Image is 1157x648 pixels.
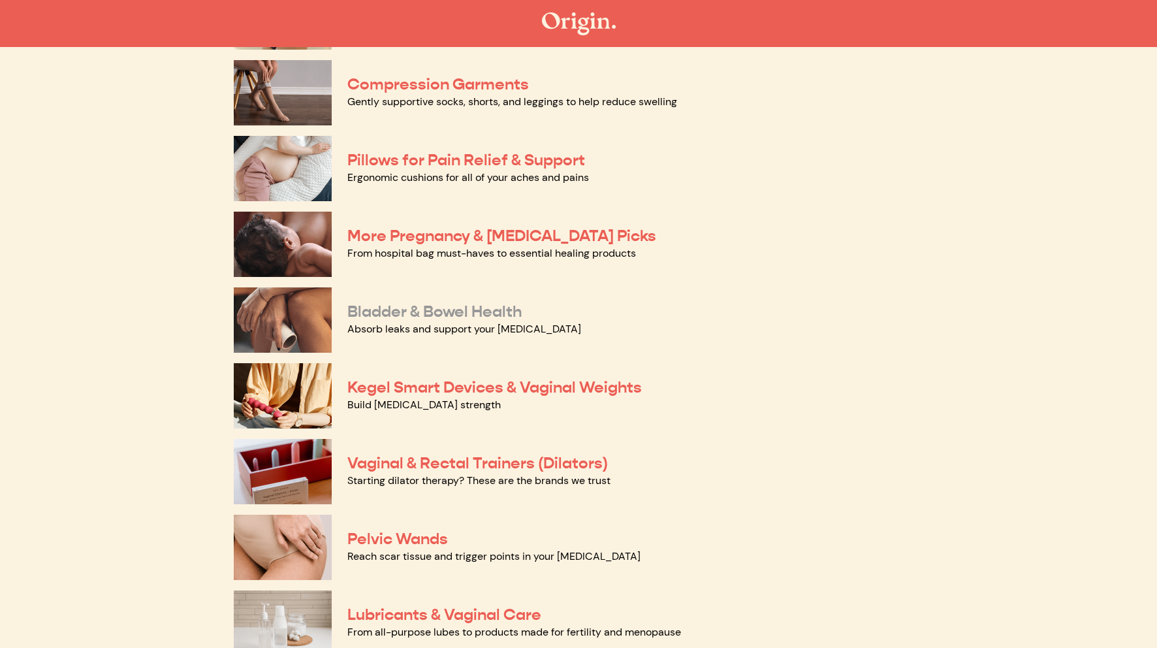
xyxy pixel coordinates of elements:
[347,529,448,549] a: Pelvic Wands
[347,625,681,639] a: From all-purpose lubes to products made for fertility and menopause
[347,170,589,184] a: Ergonomic cushions for all of your aches and pains
[347,474,610,487] a: Starting dilator therapy? These are the brands we trust
[347,150,585,170] a: Pillows for Pain Relief & Support
[347,322,581,336] a: Absorb leaks and support your [MEDICAL_DATA]
[234,60,332,125] img: Compression Garments
[347,549,641,563] a: Reach scar tissue and trigger points in your [MEDICAL_DATA]
[347,302,522,321] a: Bladder & Bowel Health
[347,453,608,473] a: Vaginal & Rectal Trainers (Dilators)
[234,363,332,429] img: Kegel Smart Devices & Vaginal Weights
[347,226,656,246] a: More Pregnancy & [MEDICAL_DATA] Picks
[347,74,529,94] a: Compression Garments
[234,212,332,277] img: More Pregnancy & Postpartum Picks
[347,246,636,260] a: From hospital bag must-haves to essential healing products
[347,605,541,624] a: Lubricants & Vaginal Care
[347,378,642,397] a: Kegel Smart Devices & Vaginal Weights
[542,12,616,35] img: The Origin Shop
[347,95,677,108] a: Gently supportive socks, shorts, and leggings to help reduce swelling
[234,136,332,201] img: Pillows for Pain Relief & Support
[347,398,501,412] a: Build [MEDICAL_DATA] strength
[234,287,332,353] img: Bladder & Bowel Health
[234,515,332,580] img: Pelvic Wands
[234,439,332,504] img: Vaginal & Rectal Trainers (Dilators)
